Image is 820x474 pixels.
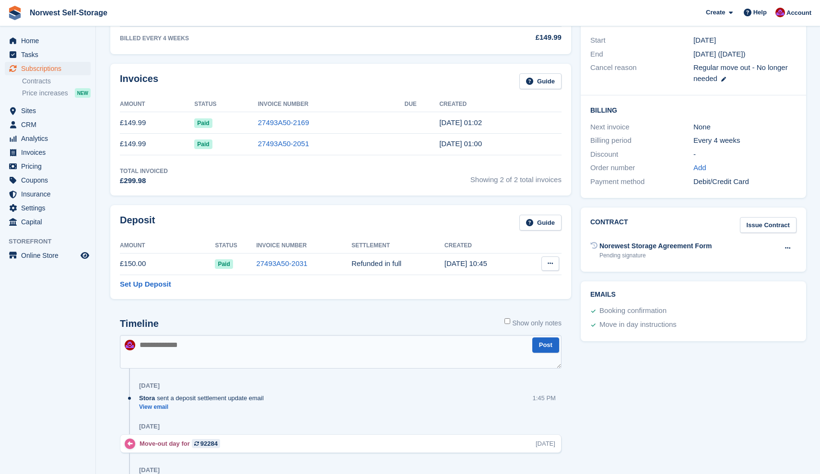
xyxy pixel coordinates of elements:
span: Storefront [9,237,95,246]
a: Norwest Self-Storage [26,5,111,21]
span: Sites [21,104,79,117]
div: Move-out day for [140,439,225,448]
span: Stora [139,393,155,403]
a: menu [5,104,91,117]
span: CRM [21,118,79,131]
div: End [590,49,693,60]
div: [DATE] [139,423,160,430]
th: Invoice Number [258,97,405,112]
label: Show only notes [504,318,562,328]
a: menu [5,132,91,145]
span: Showing 2 of 2 total invoices [470,167,562,186]
a: menu [5,173,91,187]
a: 27493A50-2169 [258,118,309,127]
div: BILLED EVERY 4 WEEKS [120,34,486,43]
div: Every 4 weeks [693,135,797,146]
div: 1:45 PM [532,393,555,403]
span: Price increases [22,89,68,98]
a: menu [5,215,91,229]
span: Paid [194,118,212,128]
h2: Emails [590,291,797,299]
span: Paid [194,139,212,149]
div: NEW [75,88,91,98]
th: Settlement [351,238,445,254]
th: Status [194,97,258,112]
th: Created [445,238,524,254]
div: Total Invoiced [120,167,168,175]
span: Analytics [21,132,79,145]
td: Refunded in full [351,253,445,275]
div: Order number [590,162,693,173]
span: Coupons [21,173,79,187]
div: Booking confirmation [599,305,667,317]
time: 2025-06-24 09:45:15 UTC [445,259,487,267]
a: menu [5,201,91,215]
td: £150.00 [120,253,215,275]
span: Create [706,8,725,17]
time: 2025-07-26 00:02:06 UTC [439,118,482,127]
a: 92284 [192,439,220,448]
div: [DATE] [139,382,160,390]
input: Show only notes [504,318,510,324]
a: menu [5,118,91,131]
td: £149.99 [120,112,194,134]
div: Discount [590,149,693,160]
th: Status [215,238,256,254]
div: [DATE] [139,466,160,474]
div: Pending signature [599,251,712,260]
span: Tasks [21,48,79,61]
a: Guide [519,73,562,89]
a: menu [5,160,91,173]
img: stora-icon-8386f47178a22dfd0bd8f6a31ec36ba5ce8667c1dd55bd0f319d3a0aa187defe.svg [8,6,22,20]
a: Preview store [79,250,91,261]
div: Move in day instructions [599,319,677,331]
img: Daniel Grensinger [775,8,785,17]
a: menu [5,249,91,262]
button: Post [532,337,559,353]
div: 92284 [200,439,218,448]
a: Issue Contract [740,217,797,233]
h2: Deposit [120,215,155,231]
div: Debit/Credit Card [693,176,797,187]
a: Guide [519,215,562,231]
span: Insurance [21,187,79,201]
h2: Billing [590,105,797,115]
h2: Invoices [120,73,158,89]
a: 27493A50-2051 [258,139,309,148]
span: Online Store [21,249,79,262]
time: 2025-06-28 00:00:00 UTC [693,35,716,46]
a: menu [5,34,91,47]
span: Home [21,34,79,47]
td: £149.99 [120,133,194,155]
a: View email [139,403,269,411]
th: Amount [120,97,194,112]
th: Amount [120,238,215,254]
span: Help [753,8,767,17]
h2: Timeline [120,318,159,329]
h2: Contract [590,217,628,233]
span: Account [786,8,811,18]
a: Contracts [22,77,91,86]
a: menu [5,48,91,61]
a: 27493A50-2031 [256,259,307,267]
div: £149.99 [486,32,562,43]
div: £299.98 [120,175,168,186]
div: Cancel reason [590,62,693,84]
span: Invoices [21,146,79,159]
img: Daniel Grensinger [125,340,135,350]
div: Norewest Storage Agreement Form [599,241,712,251]
th: Created [439,97,562,112]
div: - [693,149,797,160]
span: Regular move out - No longer needed [693,63,788,82]
div: Billing period [590,135,693,146]
div: Start [590,35,693,46]
a: menu [5,146,91,159]
th: Due [405,97,440,112]
span: Paid [215,259,233,269]
a: Add [693,162,706,173]
div: Payment method [590,176,693,187]
th: Invoice Number [256,238,351,254]
span: Settings [21,201,79,215]
span: [DATE] ([DATE]) [693,50,746,58]
a: Price increases NEW [22,88,91,98]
